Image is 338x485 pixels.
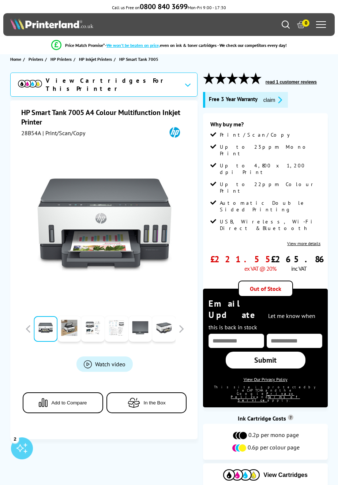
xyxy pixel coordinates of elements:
img: Cartridges [223,469,260,481]
a: Home [10,55,23,63]
button: Add to Compare [23,392,103,413]
span: View Cartridges For This Printer [46,77,179,93]
span: Home [10,55,21,63]
h1: HP Smart Tank 7005 A4 Colour Multifunction Inkjet Printer [21,108,188,127]
span: ex VAT @ 20% [244,265,276,272]
a: View more details [287,241,320,246]
span: 0 [302,19,309,27]
span: Price Match Promise* [65,42,105,48]
a: Terms of Service [238,395,300,402]
div: Email Update [209,298,322,332]
span: Add to Compare [51,400,87,406]
button: read 1 customer reviews [263,79,319,85]
span: Automatic Double Sided Printing [220,200,320,213]
a: Submit [226,352,305,369]
span: Up to 4,800 x 1,200 dpi Print [220,162,320,175]
span: Free 3 Year Warranty [209,96,258,104]
span: View Cartridges [263,472,308,478]
span: Printers [29,55,43,63]
span: 28B54A [21,129,41,137]
span: HP Smart Tank 7005 [119,55,158,63]
img: HP [161,127,188,138]
li: modal_Promise [4,39,334,52]
span: £221.55 [210,253,276,265]
a: View Our Privacy Policy [244,377,288,382]
a: Product_All_Videos [76,356,133,372]
span: USB, Wireless, Wi-Fi Direct & Bluetooth [220,218,320,232]
a: Search [282,21,290,29]
a: Privacy Policy [231,392,294,399]
button: promo-description [261,96,284,104]
span: inc VAT [291,265,307,272]
sup: Cost per page [288,415,293,420]
a: 0800 840 3699 [140,5,188,10]
a: Printers [29,55,45,63]
a: Printerland Logo [10,18,169,31]
span: £265.86 [271,253,327,265]
span: HP Printers [50,55,72,63]
div: 2 [11,435,19,443]
button: In the Box [106,392,187,413]
span: We won’t be beaten on price, [106,42,160,48]
span: Print/Scan/Copy [220,132,295,138]
span: 0.2p per mono page [248,431,299,440]
span: Up to 23ppm Mono Print [220,144,320,157]
a: HP Smart Tank 7005 [119,55,160,63]
div: Ink Cartridge Costs [203,415,328,422]
img: cmyk-icon.svg [18,80,42,88]
div: - even on ink & toner cartridges - We check our competitors every day! [105,42,287,48]
span: | Print/Scan/Copy [42,129,85,137]
img: HP Smart Tank 7005 [37,158,172,292]
a: HP Printers [50,55,74,63]
span: In the Box [144,400,166,406]
span: Up to 22ppm Colour Print [220,181,320,194]
button: View Cartridges [209,469,322,481]
a: HP Inkjet Printers [79,55,114,63]
div: This site is protected by reCAPTCHA and the Google and apply. [209,385,322,402]
span: Watch video [95,360,125,368]
span: HP Inkjet Printers [79,55,112,63]
div: Why buy me? [210,121,320,132]
a: 0 [297,21,305,29]
b: 0800 840 3699 [140,2,188,11]
span: 0.6p per colour page [248,444,300,452]
img: Printerland Logo [10,18,93,30]
div: Out of Stock [238,281,293,297]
